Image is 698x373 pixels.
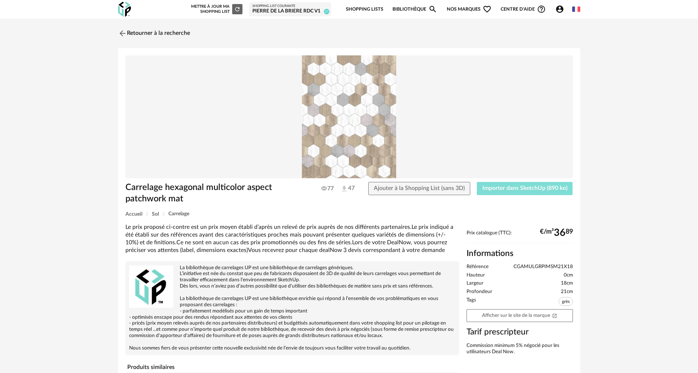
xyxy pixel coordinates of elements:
[374,185,465,191] span: Ajouter à la Shopping List (sans 3D)
[467,230,573,244] div: Prix catalogue (TTC):
[125,362,459,373] h4: Produits similaires
[129,265,173,309] img: brand logo
[392,1,437,18] a: BibliothèqueMagnify icon
[190,4,242,14] div: Mettre à jour ma Shopping List
[572,5,580,13] img: fr
[129,265,456,351] div: La bibliothèque de carrelages UP est une bibliothèque de carrelages génériques. L’initiative est ...
[125,223,459,255] div: Le prix proposé ci-contre est un prix moyen établi d’après un relevé de prix auprès de nos différ...
[125,211,573,217] div: Breadcrumb
[340,185,348,193] img: Téléchargements
[321,185,334,192] span: 77
[477,182,573,195] button: Importer dans SketchUp (890 ko)
[501,5,546,14] span: Centre d'aideHelp Circle Outline icon
[467,309,573,322] a: Afficher sur le site de la marqueOpen In New icon
[555,5,567,14] span: Account Circle icon
[467,264,489,270] span: Référence
[152,212,159,217] span: Sol
[252,4,328,8] div: Shopping List courante
[483,5,491,14] span: Heart Outline icon
[428,5,437,14] span: Magnify icon
[559,297,573,306] span: grès
[467,272,485,279] span: Hauteur
[467,327,573,337] h3: Tarif prescripteur
[467,248,573,259] h2: Informations
[467,280,483,287] span: Largeur
[368,182,470,195] button: Ajouter à la Shopping List (sans 3D)
[346,1,383,18] a: Shopping Lists
[118,25,190,41] a: Retourner à la recherche
[168,211,189,216] span: Carrelage
[561,280,573,287] span: 18cm
[564,272,573,279] span: 0cm
[467,297,476,308] span: Tags
[467,289,492,295] span: Profondeur
[514,264,573,270] span: CGAMULGRPIMSM21X18
[482,185,567,191] span: Importer dans SketchUp (890 ko)
[125,55,573,179] img: Product pack shot
[125,182,308,204] h1: Carrelage hexagonal multicolor aspect patchwork mat
[340,184,355,193] span: 47
[537,5,546,14] span: Help Circle Outline icon
[554,230,566,236] span: 36
[540,230,573,236] div: €/m² 89
[324,9,329,14] span: 27
[467,343,573,355] div: Commission minimum 5% négocié pour les utilisateurs Deal Now.
[447,1,491,18] span: Nos marques
[252,4,328,15] a: Shopping List courante pierre de la briere RDC V1 27
[555,5,564,14] span: Account Circle icon
[118,29,127,38] img: svg+xml;base64,PHN2ZyB3aWR0aD0iMjQiIGhlaWdodD0iMjQiIHZpZXdCb3g9IjAgMCAyNCAyNCIgZmlsbD0ibm9uZSIgeG...
[252,8,328,15] div: pierre de la briere RDC V1
[125,212,142,217] span: Accueil
[552,312,557,318] span: Open In New icon
[234,7,241,11] span: Refresh icon
[118,2,131,17] img: OXP
[561,289,573,295] span: 21cm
